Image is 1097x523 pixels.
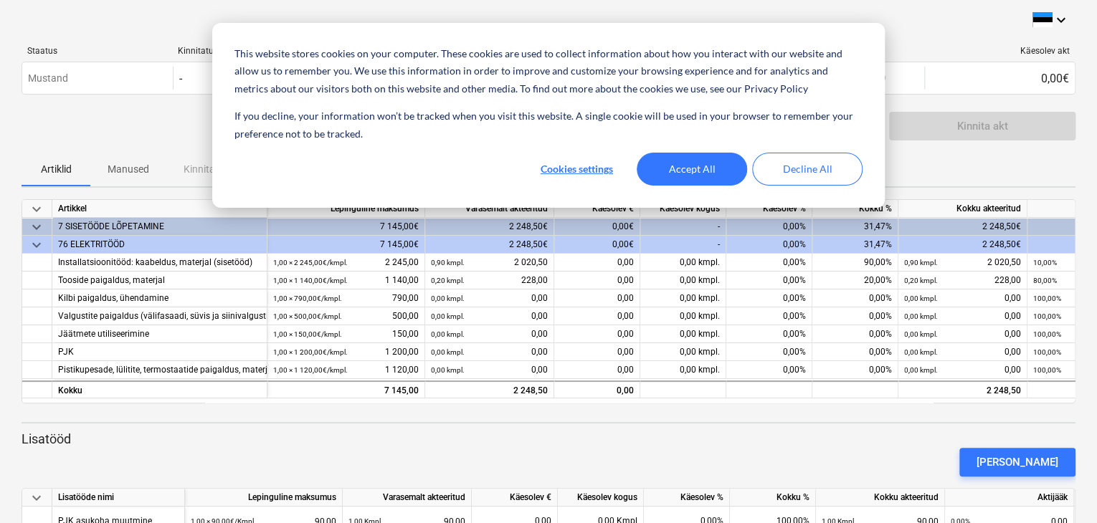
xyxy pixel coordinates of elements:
div: 2 248,50€ [898,218,1027,236]
div: 0,00% [812,343,898,361]
div: 0,00 [431,361,548,379]
small: 0,90 kmpl. [431,259,465,267]
div: 7 145,00 [273,382,419,400]
div: Kokku [52,380,267,398]
div: 0,00 kmpl. [640,254,726,272]
small: 0,20 kmpl. [431,277,465,284]
div: 7 145,00€ [267,236,425,254]
small: 1,00 × 1 120,00€ / kmpl. [273,366,348,374]
small: 100,00% [1033,294,1061,302]
div: 1 120,00 [273,361,419,379]
div: 0,00 kmpl. [640,289,726,307]
div: - [640,218,726,236]
div: 1 200,00 [273,343,419,361]
div: Kilbi paigaldus, ühendamine [58,289,261,307]
small: 1,00 × 500,00€ / kmpl. [273,312,342,320]
div: 0,00 [904,343,1021,361]
div: 0,00% [812,289,898,307]
small: 0,00 kmpl. [431,294,465,302]
small: 0,00 kmpl. [904,330,938,338]
small: 0,20 kmpl. [904,277,938,284]
small: 0,00 kmpl. [431,330,465,338]
div: Käesolev € [554,200,640,218]
div: Käesolev € [472,489,558,507]
div: Aktijääk [945,489,1074,507]
div: Jäätmete utiliseerimine [58,325,261,343]
div: Lisatööde nimi [52,489,185,507]
small: 1,00 × 150,00€ / kmpl. [273,330,342,338]
div: Kokku % [812,200,898,218]
p: Manused [108,162,149,177]
div: 0,00 [554,272,640,289]
div: Staatus [27,46,166,56]
small: 0,00 kmpl. [431,366,465,374]
div: 0,00 [554,254,640,272]
p: Lisatööd [22,431,1075,448]
div: 0,00 [431,325,548,343]
div: 0,00 kmpl. [640,272,726,289]
button: [PERSON_NAME] [959,448,1075,476]
div: Kokku % [730,489,816,507]
div: Installatsioonitööd: kaabeldus, materjal (sisetööd) [58,254,261,272]
div: - [640,236,726,254]
div: 0,00% [726,254,812,272]
small: 100,00% [1033,330,1061,338]
div: 0,00% [726,218,812,236]
div: 90,00% [812,254,898,272]
div: Kokku akteeritud [816,489,945,507]
div: 0,00 [904,361,1021,379]
small: 0,00 kmpl. [904,294,938,302]
div: Käesolev % [644,489,730,507]
div: PJK [58,343,261,361]
small: 1,00 × 2 245,00€ / kmpl. [273,259,348,267]
div: Käesolev kogus [558,489,644,507]
div: Käesolev kogus [640,200,726,218]
div: 20,00% [812,272,898,289]
div: 228,00 [431,272,548,289]
div: 0,00 [431,307,548,325]
div: 150,00 [273,325,419,343]
input: Lõpp [858,68,925,88]
small: 0,00 kmpl. [431,312,465,320]
div: Lepinguline maksumus [185,489,343,507]
div: 31,47% [812,236,898,254]
div: 0,00 kmpl. [640,325,726,343]
div: Tooside paigaldus, materjal [58,272,261,289]
div: 0,00% [726,236,812,254]
div: Pistikupesade, lülitite, termostaatide paigaldus, materjal (ei sisalda pistikupesasi lüliteid ja ... [58,361,261,379]
div: 7 145,00€ [267,218,425,236]
div: 2 248,50€ [425,218,554,236]
div: 500,00 [273,307,419,325]
div: [PERSON_NAME] [977,453,1058,471]
i: keyboard_arrow_down [1053,11,1070,29]
p: This website stores cookies on your computer. These cookies are used to collect information about... [234,45,863,98]
div: 0,00€ [554,236,640,254]
div: - [179,72,182,85]
small: 0,00 kmpl. [904,366,938,374]
div: Valgustite paigaldus (välifasaadi, süvis ja siinivalgustid) [58,307,261,325]
small: 100,00% [1033,348,1061,356]
div: 0,00 [554,325,640,343]
button: Cookies settings [521,153,632,186]
div: 0,00% [726,307,812,325]
div: Käesolev % [726,200,812,218]
div: 7 SISETÖÖDE LÕPETAMINE [58,218,261,236]
div: Lepinguline maksumus [267,200,425,218]
button: Decline All [752,153,863,186]
small: 0,90 kmpl. [904,259,938,267]
div: 0,00% [726,325,812,343]
div: 1 140,00 [273,272,419,289]
div: 2 245,00 [273,254,419,272]
div: 0,00% [812,307,898,325]
div: Kokku akteeritud [898,200,1027,218]
div: 2 248,50 [431,382,548,400]
div: 2 248,50€ [898,236,1027,254]
div: Cookie banner [212,23,885,208]
div: 31,47% [812,218,898,236]
span: keyboard_arrow_down [28,236,45,254]
div: 0,00 [554,380,640,398]
div: 0,00 kmpl. [640,307,726,325]
div: 0,00% [726,272,812,289]
div: 0,00 [904,289,1021,307]
small: 1,00 × 790,00€ / kmpl. [273,294,342,302]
